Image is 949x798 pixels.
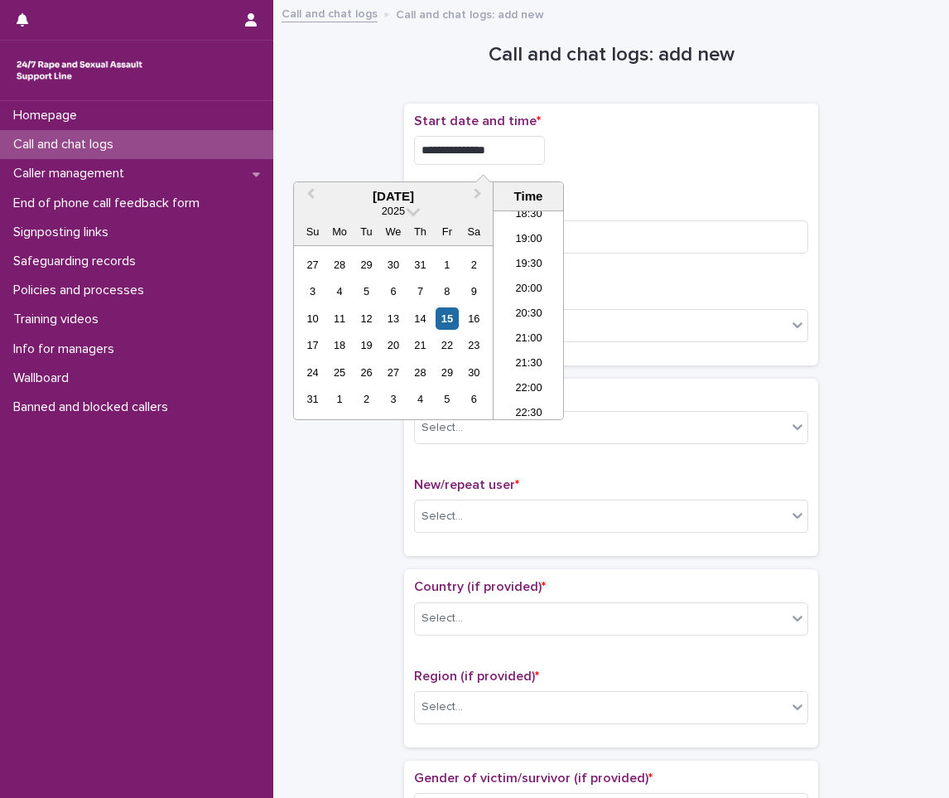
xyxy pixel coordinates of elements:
[355,280,378,302] div: Choose Tuesday, August 5th, 2025
[328,307,350,330] div: Choose Monday, August 11th, 2025
[409,307,431,330] div: Choose Thursday, August 14th, 2025
[463,220,485,243] div: Sa
[355,307,378,330] div: Choose Tuesday, August 12th, 2025
[463,388,485,410] div: Choose Saturday, September 6th, 2025
[414,114,541,128] span: Start date and time
[409,388,431,410] div: Choose Thursday, September 4th, 2025
[494,253,564,278] li: 19:30
[13,54,146,87] img: rhQMoQhaT3yELyF149Cw
[436,280,458,302] div: Choose Friday, August 8th, 2025
[355,254,378,276] div: Choose Tuesday, July 29th, 2025
[7,341,128,357] p: Info for managers
[328,361,350,384] div: Choose Monday, August 25th, 2025
[328,254,350,276] div: Choose Monday, July 28th, 2025
[409,220,431,243] div: Th
[409,361,431,384] div: Choose Thursday, August 28th, 2025
[436,361,458,384] div: Choose Friday, August 29th, 2025
[301,307,324,330] div: Choose Sunday, August 10th, 2025
[355,388,378,410] div: Choose Tuesday, September 2nd, 2025
[7,370,82,386] p: Wallboard
[328,334,350,356] div: Choose Monday, August 18th, 2025
[466,184,493,210] button: Next Month
[409,280,431,302] div: Choose Thursday, August 7th, 2025
[355,361,378,384] div: Choose Tuesday, August 26th, 2025
[328,388,350,410] div: Choose Monday, September 1st, 2025
[414,580,546,593] span: Country (if provided)
[7,166,137,181] p: Caller management
[494,402,564,427] li: 22:30
[463,280,485,302] div: Choose Saturday, August 9th, 2025
[301,388,324,410] div: Choose Sunday, August 31st, 2025
[282,3,378,22] a: Call and chat logs
[494,228,564,253] li: 19:00
[422,610,463,627] div: Select...
[498,189,559,204] div: Time
[463,254,485,276] div: Choose Saturday, August 2nd, 2025
[301,254,324,276] div: Choose Sunday, July 27th, 2025
[296,184,322,210] button: Previous Month
[382,388,404,410] div: Choose Wednesday, September 3rd, 2025
[422,508,463,525] div: Select...
[328,280,350,302] div: Choose Monday, August 4th, 2025
[7,399,181,415] p: Banned and blocked callers
[301,361,324,384] div: Choose Sunday, August 24th, 2025
[355,334,378,356] div: Choose Tuesday, August 19th, 2025
[463,361,485,384] div: Choose Saturday, August 30th, 2025
[409,254,431,276] div: Choose Thursday, July 31st, 2025
[409,334,431,356] div: Choose Thursday, August 21st, 2025
[7,254,149,269] p: Safeguarding records
[422,699,463,716] div: Select...
[7,225,122,240] p: Signposting links
[494,302,564,327] li: 20:30
[382,280,404,302] div: Choose Wednesday, August 6th, 2025
[494,203,564,228] li: 18:30
[436,388,458,410] div: Choose Friday, September 5th, 2025
[396,4,544,22] p: Call and chat logs: add new
[355,220,378,243] div: Tu
[436,220,458,243] div: Fr
[301,334,324,356] div: Choose Sunday, August 17th, 2025
[436,254,458,276] div: Choose Friday, August 1st, 2025
[382,307,404,330] div: Choose Wednesday, August 13th, 2025
[463,307,485,330] div: Choose Saturday, August 16th, 2025
[7,137,127,152] p: Call and chat logs
[382,361,404,384] div: Choose Wednesday, August 27th, 2025
[382,254,404,276] div: Choose Wednesday, July 30th, 2025
[414,771,653,785] span: Gender of victim/survivor (if provided)
[414,670,539,683] span: Region (if provided)
[299,251,487,413] div: month 2025-08
[7,312,112,327] p: Training videos
[382,205,405,217] span: 2025
[463,334,485,356] div: Choose Saturday, August 23rd, 2025
[7,196,213,211] p: End of phone call feedback form
[494,377,564,402] li: 22:00
[422,419,463,437] div: Select...
[382,334,404,356] div: Choose Wednesday, August 20th, 2025
[328,220,350,243] div: Mo
[301,280,324,302] div: Choose Sunday, August 3rd, 2025
[294,189,493,204] div: [DATE]
[404,43,818,67] h1: Call and chat logs: add new
[436,307,458,330] div: Choose Friday, August 15th, 2025
[494,278,564,302] li: 20:00
[7,108,90,123] p: Homepage
[414,478,519,491] span: New/repeat user
[382,220,404,243] div: We
[436,334,458,356] div: Choose Friday, August 22nd, 2025
[494,352,564,377] li: 21:30
[301,220,324,243] div: Su
[494,327,564,352] li: 21:00
[7,283,157,298] p: Policies and processes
